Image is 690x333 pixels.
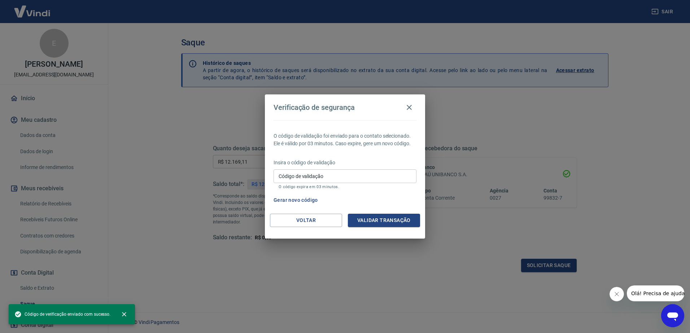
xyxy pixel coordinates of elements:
[610,287,624,301] iframe: Fechar mensagem
[271,194,321,207] button: Gerar novo código
[661,304,684,327] iframe: Botão para abrir a janela de mensagens
[116,306,132,322] button: close
[274,159,416,166] p: Insira o código de validação
[274,103,355,112] h4: Verificação de segurança
[348,214,420,227] button: Validar transação
[274,132,416,147] p: O código de validação foi enviado para o contato selecionado. Ele é válido por 03 minutos. Caso e...
[4,5,61,11] span: Olá! Precisa de ajuda?
[279,185,411,189] p: O código expira em 03 minutos.
[14,311,110,318] span: Código de verificação enviado com sucesso.
[270,214,342,227] button: Voltar
[627,285,684,301] iframe: Mensagem da empresa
